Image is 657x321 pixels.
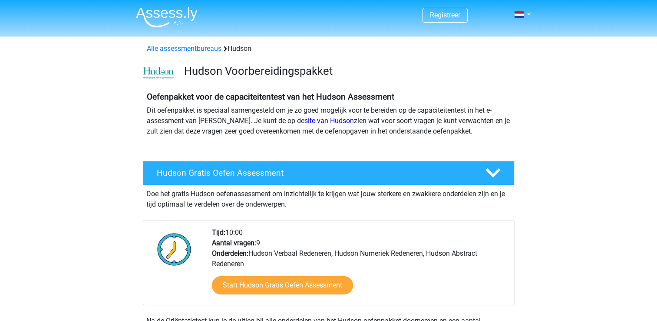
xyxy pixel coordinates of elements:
a: Alle assessmentbureaus [147,44,221,53]
b: Oefenpakket voor de capaciteitentest van het Hudson Assessment [147,92,394,102]
a: Hudson Gratis Oefen Assessment [139,161,518,185]
h3: Hudson Voorbereidingspakket [184,64,508,78]
b: Aantal vragen: [212,239,256,247]
h4: Hudson Gratis Oefen Assessment [157,168,471,178]
div: Doe het gratis Hudson oefenassessment om inzichtelijk te krijgen wat jouw sterkere en zwakkere on... [143,185,515,210]
div: 10:00 9 Hudson Verbaal Redeneren, Hudson Numeriek Redeneren, Hudson Abstract Redeneren [205,227,514,305]
a: site van Hudson [304,117,354,125]
div: Hudson [143,43,514,54]
a: Start Hudson Gratis Oefen Assessment [212,276,353,294]
img: cefd0e47479f4eb8e8c001c0d358d5812e054fa8.png [143,67,174,79]
img: Klok [152,227,196,271]
p: Dit oefenpakket is speciaal samengesteld om je zo goed mogelijk voor te bereiden op de capaciteit... [147,105,511,137]
b: Tijd: [212,228,225,237]
b: Onderdelen: [212,249,248,257]
a: Registreer [430,11,460,19]
img: Assessly [136,7,198,27]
